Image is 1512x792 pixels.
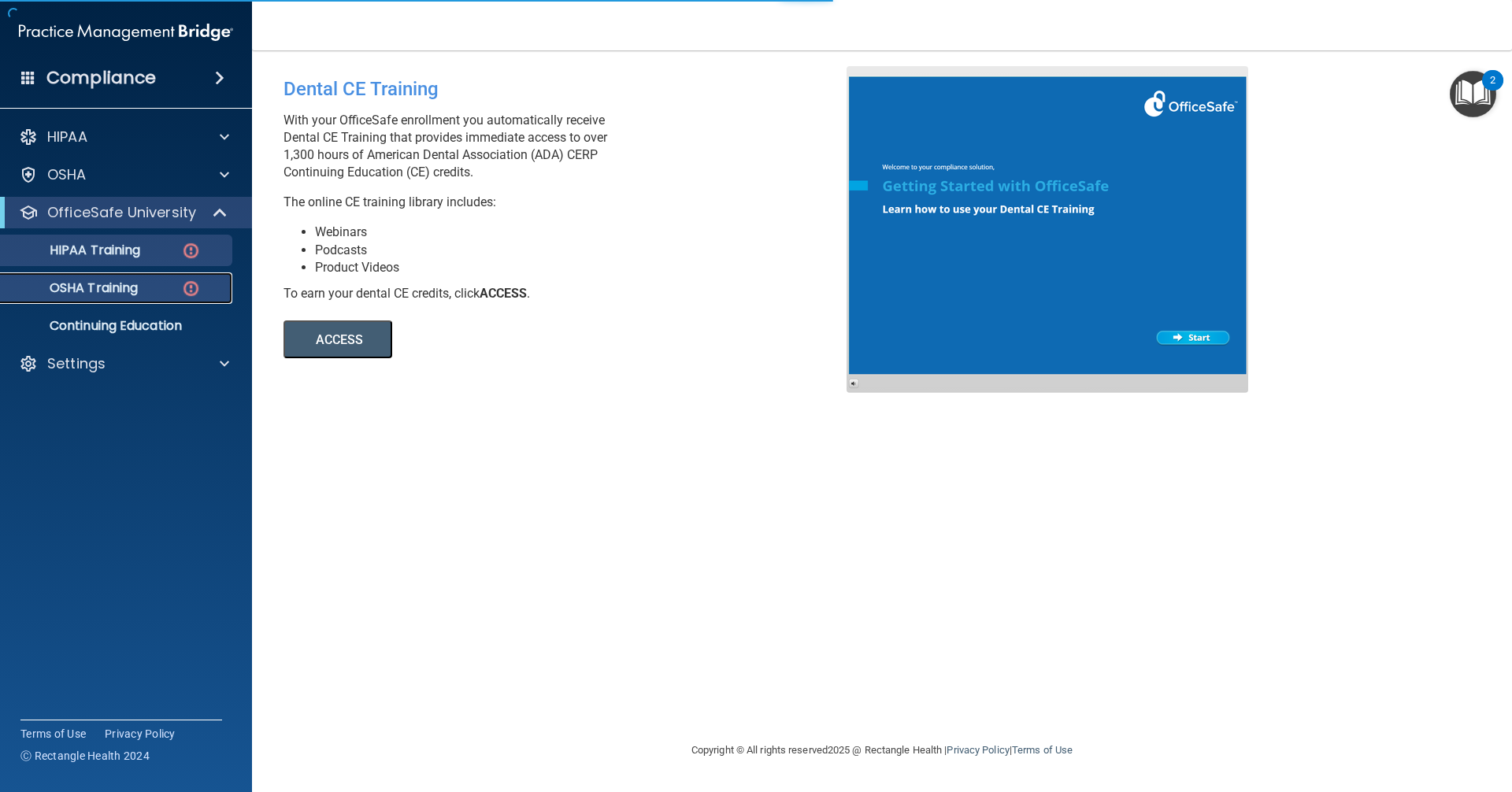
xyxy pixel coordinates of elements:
div: Copyright © All rights reserved 2025 @ Rectangle Health | | [595,725,1169,775]
li: Webinars [315,224,858,241]
a: HIPAA [19,128,229,146]
p: Settings [47,354,106,373]
a: Terms of Use [20,726,86,742]
img: PMB logo [19,17,233,48]
p: The online CE training library includes: [283,194,858,211]
p: OfficeSafe University [47,203,196,222]
p: Continuing Education [10,318,225,334]
p: HIPAA Training [10,242,140,258]
img: danger-circle.6113f641.png [181,241,201,261]
p: HIPAA [47,128,87,146]
div: To earn your dental CE credits, click . [283,285,858,302]
a: OSHA [19,165,229,184]
a: ACCESS [283,335,714,346]
button: Open Resource Center, 2 new notifications [1450,71,1496,117]
img: danger-circle.6113f641.png [181,279,201,298]
p: OSHA [47,165,87,184]
a: OfficeSafe University [19,203,228,222]
li: Podcasts [315,242,858,259]
h4: Compliance [46,67,156,89]
a: Terms of Use [1012,744,1073,756]
a: Settings [19,354,229,373]
p: With your OfficeSafe enrollment you automatically receive Dental CE Training that provides immedi... [283,112,858,181]
p: OSHA Training [10,280,138,296]
div: 2 [1490,80,1495,101]
div: Dental CE Training [283,66,858,112]
b: ACCESS [480,286,527,301]
a: Privacy Policy [947,744,1009,756]
button: ACCESS [283,320,392,358]
a: Privacy Policy [105,726,176,742]
li: Product Videos [315,259,858,276]
span: Ⓒ Rectangle Health 2024 [20,748,150,764]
